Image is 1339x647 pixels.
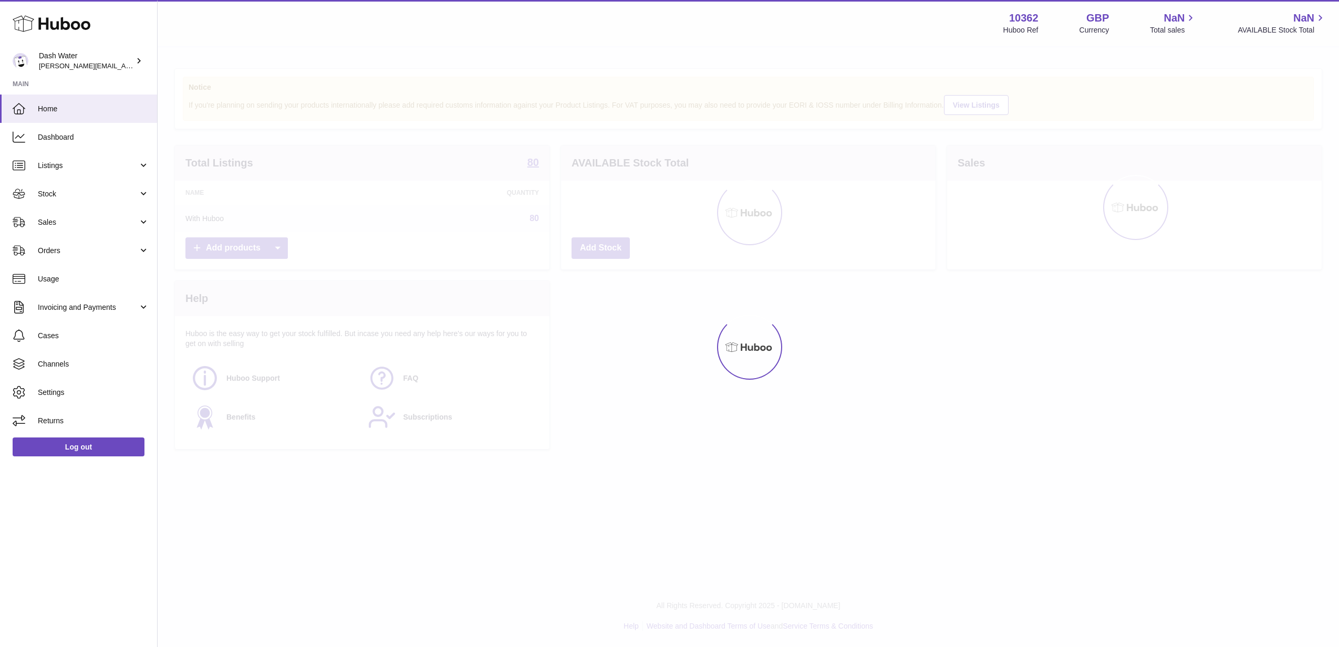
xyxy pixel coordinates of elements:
[38,132,149,142] span: Dashboard
[1003,25,1039,35] div: Huboo Ref
[38,161,138,171] span: Listings
[39,61,211,70] span: [PERSON_NAME][EMAIL_ADDRESS][DOMAIN_NAME]
[38,246,138,256] span: Orders
[1150,11,1197,35] a: NaN Total sales
[1164,11,1185,25] span: NaN
[38,331,149,341] span: Cases
[1238,11,1326,35] a: NaN AVAILABLE Stock Total
[1009,11,1039,25] strong: 10362
[38,104,149,114] span: Home
[38,189,138,199] span: Stock
[38,359,149,369] span: Channels
[38,302,138,312] span: Invoicing and Payments
[13,437,144,456] a: Log out
[13,53,28,69] img: james@dash-water.com
[38,217,138,227] span: Sales
[1086,11,1109,25] strong: GBP
[39,51,133,71] div: Dash Water
[38,388,149,398] span: Settings
[38,274,149,284] span: Usage
[1150,25,1197,35] span: Total sales
[1238,25,1326,35] span: AVAILABLE Stock Total
[38,416,149,426] span: Returns
[1079,25,1109,35] div: Currency
[1293,11,1314,25] span: NaN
